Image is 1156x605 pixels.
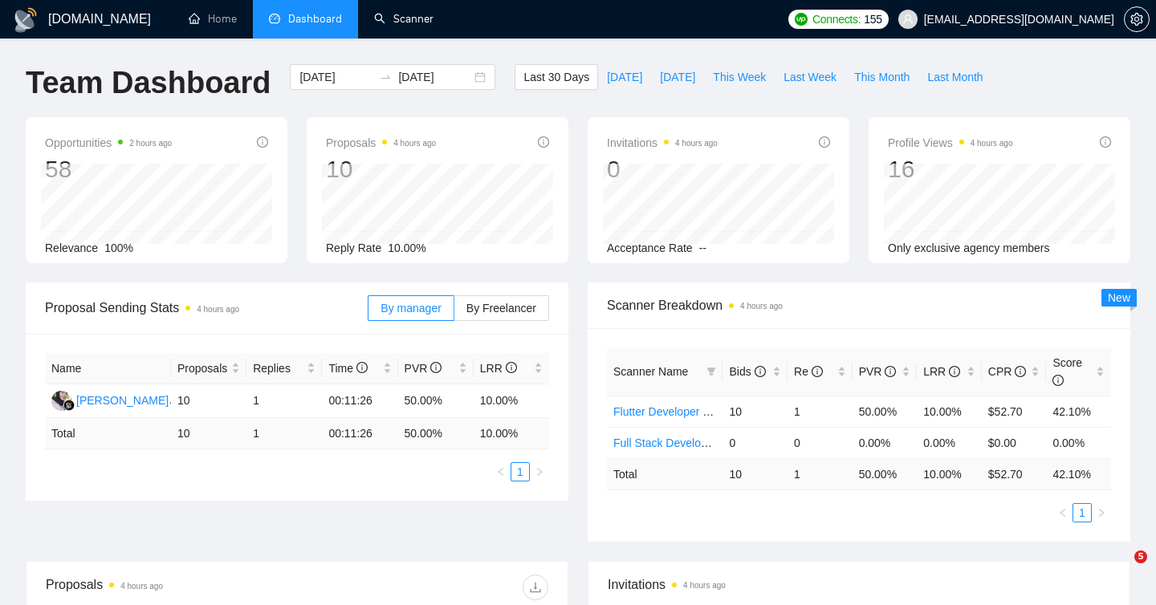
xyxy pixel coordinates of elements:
[775,64,845,90] button: Last Week
[1046,396,1111,427] td: 42.10%
[917,458,982,489] td: 10.00 %
[607,133,718,152] span: Invitations
[379,71,392,83] span: to
[523,575,548,600] button: download
[506,362,517,373] span: info-circle
[322,384,397,418] td: 00:11:26
[398,418,474,449] td: 50.00 %
[784,68,836,86] span: Last Week
[613,436,820,449] a: Full Stack Developer - [PERSON_NAME]
[171,418,246,449] td: 10
[660,68,695,86] span: [DATE]
[474,384,549,418] td: 10.00%
[982,458,1047,489] td: $ 52.70
[26,64,271,102] h1: Team Dashboard
[729,365,765,378] span: Bids
[45,154,172,185] div: 58
[405,362,442,375] span: PVR
[189,12,237,26] a: homeHome
[466,302,536,315] span: By Freelancer
[613,405,802,418] a: Flutter Developer - [PERSON_NAME]
[971,139,1013,148] time: 4 hours ago
[755,366,766,377] span: info-circle
[398,68,471,86] input: End date
[788,396,853,427] td: 1
[651,64,704,90] button: [DATE]
[917,396,982,427] td: 10.00%
[1073,504,1091,522] a: 1
[598,64,651,90] button: [DATE]
[864,10,881,28] span: 155
[795,13,808,26] img: upwork-logo.png
[722,427,788,458] td: 0
[703,359,719,384] span: filter
[1100,136,1111,148] span: info-circle
[1046,427,1111,458] td: 0.00%
[129,139,172,148] time: 2 hours ago
[1092,503,1111,522] button: right
[46,575,297,600] div: Proposals
[1052,375,1064,386] span: info-circle
[1097,508,1106,518] span: right
[326,154,436,185] div: 10
[1058,508,1068,518] span: left
[683,581,726,590] time: 4 hours ago
[918,64,991,90] button: Last Month
[45,133,172,152] span: Opportunities
[722,396,788,427] td: 10
[45,418,171,449] td: Total
[1053,503,1073,522] button: left
[177,359,228,377] span: Proposals
[812,366,823,377] span: info-circle
[474,418,549,449] td: 10.00 %
[888,133,1013,152] span: Profile Views
[607,458,722,489] td: Total
[722,458,788,489] td: 10
[853,458,918,489] td: 50.00 %
[328,362,367,375] span: Time
[608,575,1110,595] span: Invitations
[1101,550,1140,589] iframe: Intercom live chat
[607,295,1111,315] span: Scanner Breakdown
[120,582,163,591] time: 4 hours ago
[45,242,98,254] span: Relevance
[523,68,589,86] span: Last 30 Days
[853,396,918,427] td: 50.00%
[854,68,910,86] span: This Month
[45,353,171,384] th: Name
[246,353,322,384] th: Replies
[888,242,1050,254] span: Only exclusive agency members
[535,467,544,477] span: right
[1053,503,1073,522] li: Previous Page
[699,242,706,254] span: --
[1124,6,1150,32] button: setting
[388,242,425,254] span: 10.00%
[530,462,549,481] button: right
[63,400,75,411] img: gigradar-bm.png
[511,462,530,481] li: 1
[374,12,433,26] a: searchScanner
[740,302,783,311] time: 4 hours ago
[607,68,642,86] span: [DATE]
[1052,356,1082,387] span: Score
[1134,550,1147,563] span: 5
[496,467,506,477] span: left
[530,462,549,481] li: Next Page
[1092,503,1111,522] li: Next Page
[888,154,1013,185] div: 16
[845,64,918,90] button: This Month
[812,10,861,28] span: Connects:
[491,462,511,481] li: Previous Page
[398,384,474,418] td: 50.00%
[885,366,896,377] span: info-circle
[246,384,322,418] td: 1
[288,12,342,26] span: Dashboard
[269,13,280,24] span: dashboard
[1073,503,1092,522] li: 1
[917,427,982,458] td: 0.00%
[988,365,1026,378] span: CPR
[706,367,716,376] span: filter
[171,353,246,384] th: Proposals
[819,136,830,148] span: info-circle
[1124,13,1150,26] a: setting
